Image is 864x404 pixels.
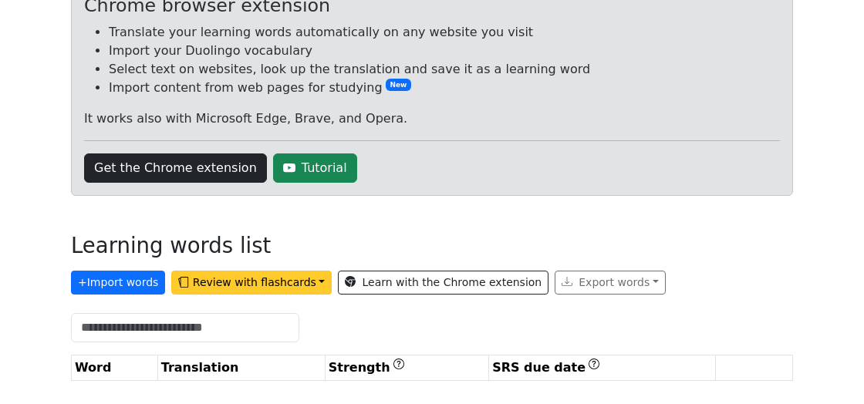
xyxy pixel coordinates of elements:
p: It works also with Microsoft Edge, Brave, and Opera. [84,109,780,128]
a: Get the Chrome extension [84,153,267,183]
li: Translate your learning words automatically on any website you visit [109,23,780,42]
button: +Import words [71,271,165,295]
span: New [386,79,412,90]
li: Select text on websites, look up the translation and save it as a learning word [109,60,780,79]
a: +Import words [71,271,171,286]
th: Word [72,355,158,380]
th: SRS due date [489,355,716,380]
li: Import your Duolingo vocabulary [109,42,780,60]
button: Review with flashcards [171,271,332,295]
th: Translation [157,355,325,380]
li: Import content from web pages for studying [109,79,780,97]
a: Learn with the Chrome extension [338,271,548,295]
th: Strength [325,355,488,380]
a: Tutorial [273,153,357,183]
h3: Learning words list [71,233,271,258]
